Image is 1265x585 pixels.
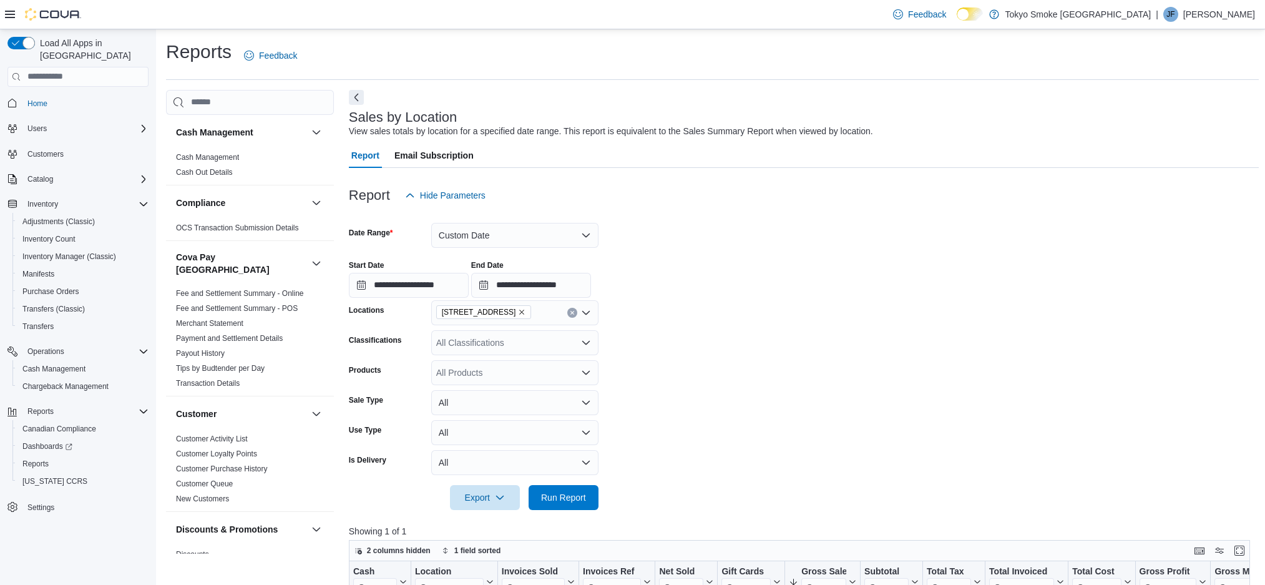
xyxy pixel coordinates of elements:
[989,566,1054,578] div: Total Invoiced
[22,404,59,419] button: Reports
[176,224,299,232] a: OCS Transaction Submission Details
[22,121,149,136] span: Users
[22,96,149,111] span: Home
[502,566,565,578] div: Invoices Sold
[12,265,154,283] button: Manifests
[2,94,154,112] button: Home
[17,474,149,489] span: Washington CCRS
[166,431,334,511] div: Customer
[908,8,946,21] span: Feedback
[1212,543,1227,558] button: Display options
[801,566,846,578] div: Gross Sales
[1183,7,1255,22] p: [PERSON_NAME]
[349,273,469,298] input: Press the down key to open a popover containing a calendar.
[22,441,72,451] span: Dashboards
[12,378,154,395] button: Chargeback Management
[1005,7,1151,22] p: Tokyo Smoke [GEOGRAPHIC_DATA]
[17,302,149,317] span: Transfers (Classic)
[17,361,90,376] a: Cash Management
[17,379,149,394] span: Chargeback Management
[12,473,154,490] button: [US_STATE] CCRS
[22,500,59,515] a: Settings
[12,230,154,248] button: Inventory Count
[27,199,58,209] span: Inventory
[349,395,383,405] label: Sale Type
[1232,543,1247,558] button: Enter fullscreen
[581,338,591,348] button: Open list of options
[166,39,232,64] h1: Reports
[349,110,457,125] h3: Sales by Location
[957,7,983,21] input: Dark Mode
[450,485,520,510] button: Export
[367,546,431,556] span: 2 columns hidden
[567,308,577,318] button: Clear input
[176,434,248,444] span: Customer Activity List
[431,223,598,248] button: Custom Date
[176,523,278,536] h3: Discounts & Promotions
[22,96,52,111] a: Home
[1156,7,1158,22] p: |
[239,43,302,68] a: Feedback
[2,498,154,516] button: Settings
[22,234,76,244] span: Inventory Count
[166,286,334,396] div: Cova Pay [GEOGRAPHIC_DATA]
[176,197,306,209] button: Compliance
[471,260,504,270] label: End Date
[17,267,59,282] a: Manifests
[176,167,233,177] span: Cash Out Details
[35,37,149,62] span: Load All Apps in [GEOGRAPHIC_DATA]
[17,214,149,229] span: Adjustments (Classic)
[2,195,154,213] button: Inventory
[22,197,63,212] button: Inventory
[12,213,154,230] button: Adjustments (Classic)
[12,360,154,378] button: Cash Management
[176,435,248,443] a: Customer Activity List
[349,425,381,435] label: Use Type
[2,120,154,137] button: Users
[17,421,101,436] a: Canadian Compliance
[27,174,53,184] span: Catalog
[176,408,306,420] button: Customer
[176,464,268,474] span: Customer Purchase History
[22,404,149,419] span: Reports
[1163,7,1178,22] div: Jakob Ferry
[22,344,149,359] span: Operations
[721,566,771,578] div: Gift Cards
[2,403,154,420] button: Reports
[529,485,598,510] button: Run Report
[22,172,58,187] button: Catalog
[12,455,154,473] button: Reports
[22,269,54,279] span: Manifests
[27,99,47,109] span: Home
[17,379,114,394] a: Chargeback Management
[400,183,491,208] button: Hide Parameters
[1192,543,1207,558] button: Keyboard shortcuts
[22,424,96,434] span: Canadian Compliance
[17,232,81,247] a: Inventory Count
[17,249,121,264] a: Inventory Manager (Classic)
[176,523,306,536] button: Discounts & Promotions
[309,522,324,537] button: Discounts & Promotions
[349,335,402,345] label: Classifications
[176,334,283,343] a: Payment and Settlement Details
[17,232,149,247] span: Inventory Count
[12,300,154,318] button: Transfers (Classic)
[27,347,64,356] span: Operations
[864,566,909,578] div: Subtotal
[176,197,225,209] h3: Compliance
[17,319,149,334] span: Transfers
[17,439,149,454] span: Dashboards
[176,126,306,139] button: Cash Management
[309,125,324,140] button: Cash Management
[2,145,154,163] button: Customers
[349,260,384,270] label: Start Date
[12,283,154,300] button: Purchase Orders
[22,322,54,332] span: Transfers
[176,450,257,458] a: Customer Loyalty Points
[176,363,265,373] span: Tips by Budtender per Day
[12,420,154,438] button: Canadian Compliance
[22,364,85,374] span: Cash Management
[518,308,525,316] button: Remove 979 Bloor St W from selection in this group
[176,303,298,313] span: Fee and Settlement Summary - POS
